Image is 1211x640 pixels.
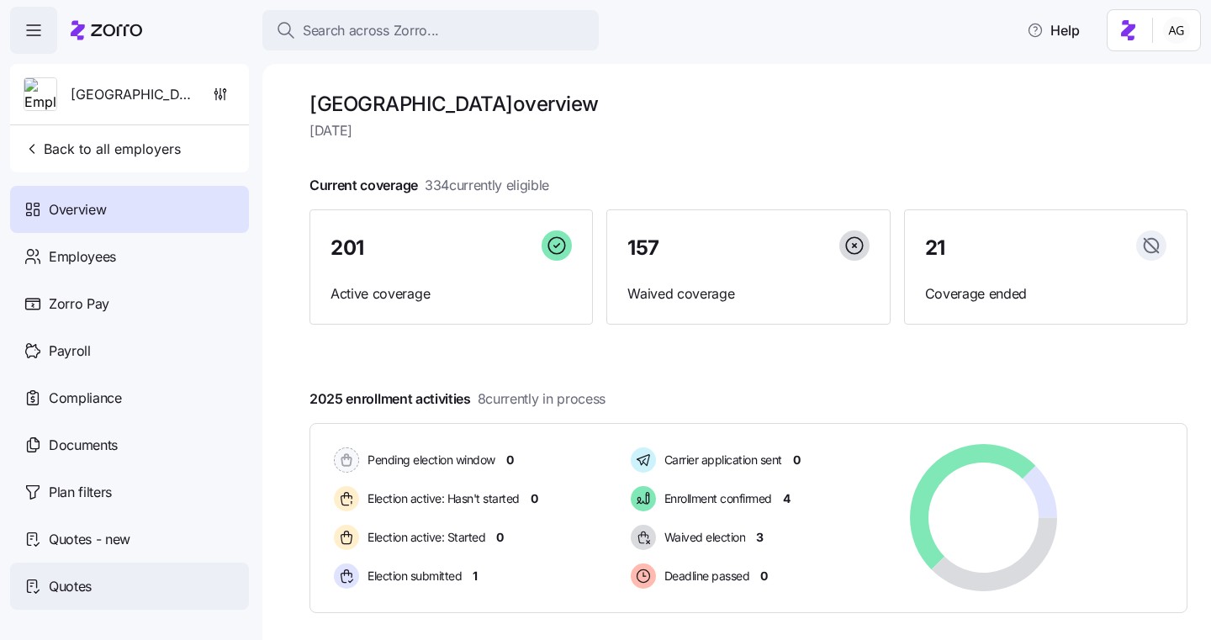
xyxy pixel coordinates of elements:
[10,468,249,516] a: Plan filters
[49,435,118,456] span: Documents
[49,341,91,362] span: Payroll
[10,374,249,421] a: Compliance
[425,175,549,196] span: 334 currently eligible
[627,238,659,258] span: 157
[10,280,249,327] a: Zorro Pay
[331,238,364,258] span: 201
[506,452,514,468] span: 0
[24,78,56,112] img: Employer logo
[362,490,520,507] span: Election active: Hasn't started
[531,490,538,507] span: 0
[1163,17,1190,44] img: 5fc55c57e0610270ad857448bea2f2d5
[49,246,116,267] span: Employees
[331,283,572,304] span: Active coverage
[309,175,549,196] span: Current coverage
[793,452,801,468] span: 0
[473,568,478,584] span: 1
[496,529,504,546] span: 0
[10,327,249,374] a: Payroll
[309,389,605,410] span: 2025 enrollment activities
[10,186,249,233] a: Overview
[262,10,599,50] button: Search across Zorro...
[49,576,92,597] span: Quotes
[71,84,192,105] span: [GEOGRAPHIC_DATA]
[659,452,782,468] span: Carrier application sent
[362,452,495,468] span: Pending election window
[659,529,746,546] span: Waived election
[10,563,249,610] a: Quotes
[760,568,768,584] span: 0
[49,199,106,220] span: Overview
[478,389,605,410] span: 8 currently in process
[925,238,945,258] span: 21
[1027,20,1080,40] span: Help
[659,568,750,584] span: Deadline passed
[1013,13,1093,47] button: Help
[309,91,1187,117] h1: [GEOGRAPHIC_DATA] overview
[49,294,109,315] span: Zorro Pay
[17,132,188,166] button: Back to all employers
[49,388,122,409] span: Compliance
[362,568,462,584] span: Election submitted
[24,139,181,159] span: Back to all employers
[10,516,249,563] a: Quotes - new
[362,529,485,546] span: Election active: Started
[303,20,439,41] span: Search across Zorro...
[756,529,764,546] span: 3
[627,283,869,304] span: Waived coverage
[49,529,130,550] span: Quotes - new
[49,482,112,503] span: Plan filters
[925,283,1166,304] span: Coverage ended
[309,120,1187,141] span: [DATE]
[10,421,249,468] a: Documents
[10,233,249,280] a: Employees
[659,490,772,507] span: Enrollment confirmed
[783,490,791,507] span: 4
